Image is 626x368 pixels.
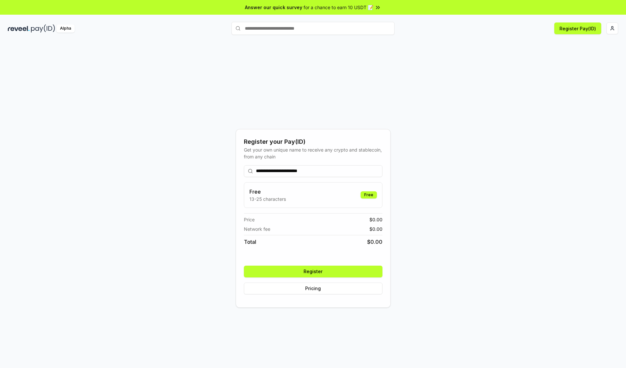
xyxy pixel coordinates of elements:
[31,24,55,33] img: pay_id
[245,4,302,11] span: Answer our quick survey
[244,226,270,232] span: Network fee
[304,4,373,11] span: for a chance to earn 10 USDT 📝
[244,238,256,246] span: Total
[244,137,382,146] div: Register your Pay(ID)
[244,216,255,223] span: Price
[554,22,601,34] button: Register Pay(ID)
[369,216,382,223] span: $ 0.00
[367,238,382,246] span: $ 0.00
[244,283,382,294] button: Pricing
[244,266,382,277] button: Register
[8,24,30,33] img: reveel_dark
[56,24,75,33] div: Alpha
[369,226,382,232] span: $ 0.00
[244,146,382,160] div: Get your own unique name to receive any crypto and stablecoin, from any chain
[249,196,286,202] p: 13-25 characters
[249,188,286,196] h3: Free
[361,191,377,199] div: Free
